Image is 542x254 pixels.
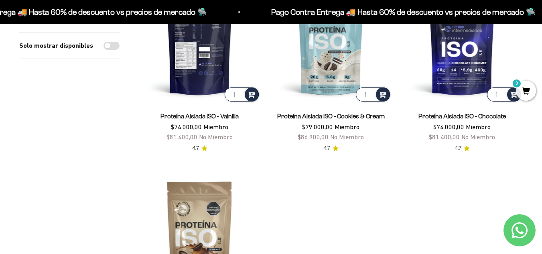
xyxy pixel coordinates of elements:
p: Pago Contra Entrega 🚚 Hasta 60% de descuento vs precios de mercado 🛸 [262,6,526,18]
a: 0 [516,87,536,96]
span: 4.7 [192,144,199,153]
span: $74.000,00 [171,123,202,130]
a: Proteína Aislada ISO - Chocolate [418,113,506,120]
span: $81.400,00 [429,133,460,140]
a: 4.74.7 de 5.0 estrellas [455,144,470,153]
span: Miembro [203,123,228,130]
span: $81.400,00 [166,133,197,140]
span: 4.7 [455,144,461,153]
span: No Miembro [330,133,364,140]
a: 4.74.7 de 5.0 estrellas [323,144,339,153]
mark: 0 [512,79,522,88]
span: Miembro [335,123,359,130]
span: $86.900,00 [298,133,329,140]
span: $79.000,00 [302,123,333,130]
a: Proteína Aislada ISO - Vainilla [160,113,239,120]
span: 4.7 [323,144,330,153]
a: 4.74.7 de 5.0 estrellas [192,144,207,153]
a: Proteína Aislada ISO - Cookies & Cream [277,113,385,120]
span: $74.000,00 [433,123,464,130]
span: No Miembro [461,133,495,140]
label: Solo mostrar disponibles [19,41,93,51]
span: No Miembro [199,133,233,140]
span: Miembro [466,123,491,130]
